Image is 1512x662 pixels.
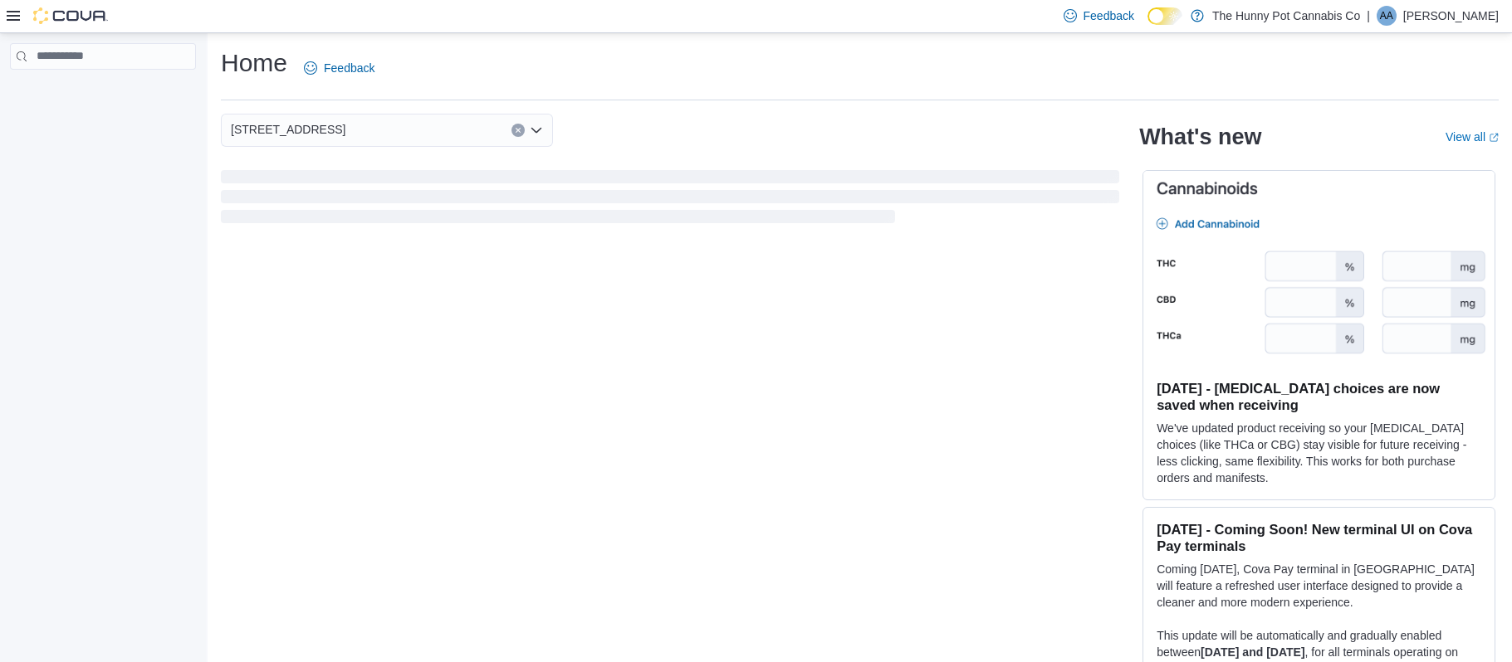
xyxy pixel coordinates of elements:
button: Open list of options [530,124,543,137]
a: View allExternal link [1446,130,1499,144]
h1: Home [221,46,287,80]
span: Feedback [324,60,374,76]
input: Dark Mode [1147,7,1182,25]
strong: [DATE] and [DATE] [1201,645,1304,659]
p: The Hunny Pot Cannabis Co [1212,6,1360,26]
span: Dark Mode [1147,25,1148,26]
span: Loading [221,173,1119,226]
span: [STREET_ADDRESS] [231,119,345,139]
h3: [DATE] - [MEDICAL_DATA] choices are now saved when receiving [1157,380,1481,413]
span: AA [1380,6,1393,26]
img: Cova [33,7,108,24]
h2: What's new [1139,124,1261,150]
nav: Complex example [10,73,196,113]
p: | [1367,6,1370,26]
h3: [DATE] - Coming Soon! New terminal UI on Cova Pay terminals [1157,521,1481,554]
p: [PERSON_NAME] [1403,6,1499,26]
div: Arvin Ayala [1377,6,1397,26]
button: Clear input [511,124,525,137]
p: Coming [DATE], Cova Pay terminal in [GEOGRAPHIC_DATA] will feature a refreshed user interface des... [1157,561,1481,611]
span: Feedback [1084,7,1134,24]
p: We've updated product receiving so your [MEDICAL_DATA] choices (like THCa or CBG) stay visible fo... [1157,420,1481,486]
svg: External link [1489,133,1499,143]
a: Feedback [297,51,381,85]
